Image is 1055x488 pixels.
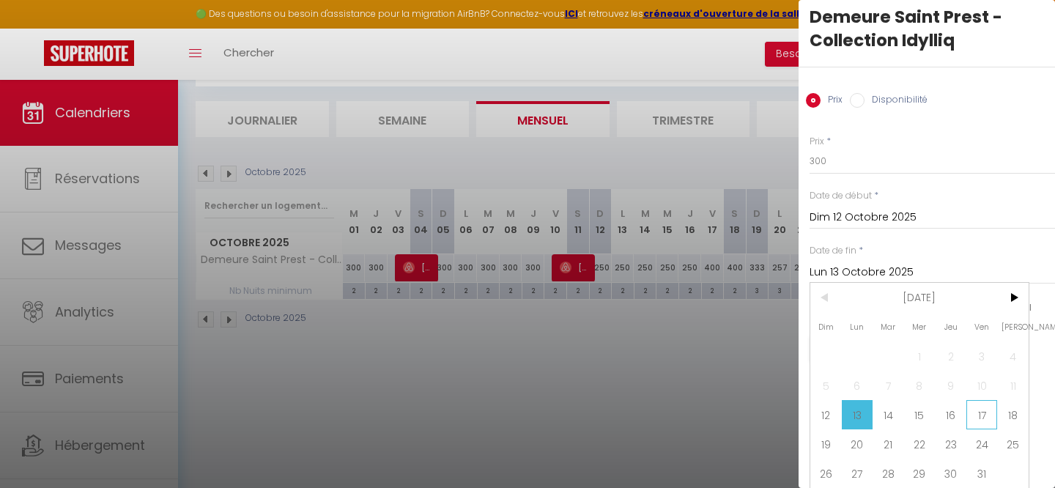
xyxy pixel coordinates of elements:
[966,429,998,459] span: 24
[997,283,1029,312] span: >
[865,93,928,109] label: Disponibilité
[873,429,904,459] span: 21
[842,400,873,429] span: 13
[873,400,904,429] span: 14
[935,371,966,400] span: 9
[810,189,872,203] label: Date de début
[935,429,966,459] span: 23
[904,312,936,341] span: Mer
[997,341,1029,371] span: 4
[873,371,904,400] span: 7
[997,429,1029,459] span: 25
[997,312,1029,341] span: [PERSON_NAME]
[810,5,1044,52] div: Demeure Saint Prest - Collection Idylliq
[12,6,56,50] button: Ouvrir le widget de chat LiveChat
[810,283,842,312] span: <
[935,312,966,341] span: Jeu
[966,400,998,429] span: 17
[904,429,936,459] span: 22
[810,429,842,459] span: 19
[873,312,904,341] span: Mar
[810,400,842,429] span: 12
[842,429,873,459] span: 20
[904,341,936,371] span: 1
[904,400,936,429] span: 15
[904,459,936,488] span: 29
[810,244,856,258] label: Date de fin
[842,312,873,341] span: Lun
[966,459,998,488] span: 31
[810,312,842,341] span: Dim
[873,459,904,488] span: 28
[997,400,1029,429] span: 18
[821,93,843,109] label: Prix
[842,371,873,400] span: 6
[842,283,998,312] span: [DATE]
[810,459,842,488] span: 26
[966,341,998,371] span: 3
[966,371,998,400] span: 10
[935,341,966,371] span: 2
[997,371,1029,400] span: 11
[935,459,966,488] span: 30
[842,459,873,488] span: 27
[810,371,842,400] span: 5
[904,371,936,400] span: 8
[966,312,998,341] span: Ven
[810,135,824,149] label: Prix
[935,400,966,429] span: 16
